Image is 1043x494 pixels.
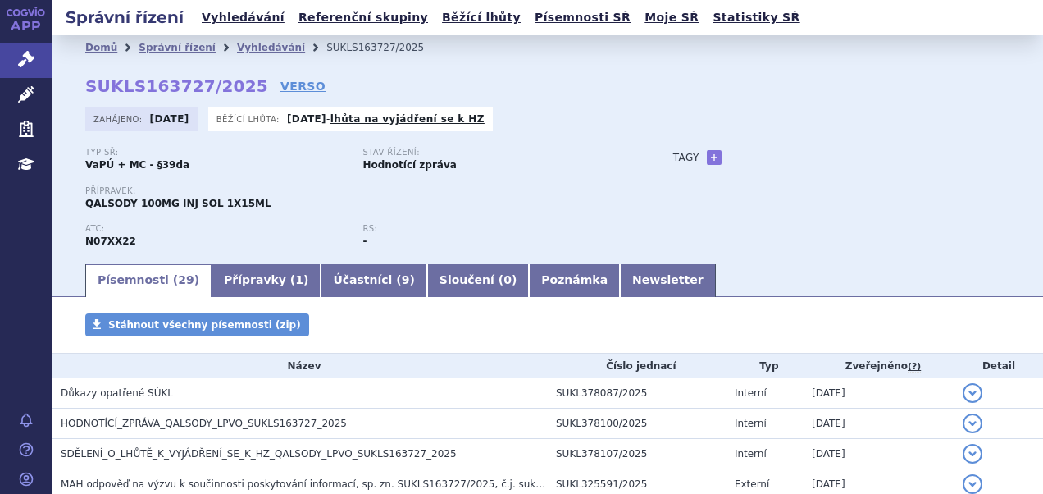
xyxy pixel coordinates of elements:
[427,264,529,297] a: Sloučení (0)
[503,273,512,286] span: 0
[287,113,326,125] strong: [DATE]
[908,361,921,373] abbr: (?)
[85,76,268,96] strong: SUKLS163727/2025
[216,112,283,126] span: Běžící lhůta:
[362,236,367,247] strong: -
[85,313,309,336] a: Stáhnout všechny písemnosti (zip)
[321,264,426,297] a: Účastníci (9)
[735,418,767,429] span: Interní
[150,113,189,125] strong: [DATE]
[326,35,445,60] li: SUKLS163727/2025
[726,354,804,378] th: Typ
[708,7,804,29] a: Statistiky SŘ
[280,78,326,94] a: VERSO
[963,414,982,433] button: detail
[212,264,321,297] a: Přípravky (1)
[735,448,767,460] span: Interní
[85,264,212,297] a: Písemnosti (29)
[620,264,716,297] a: Newsletter
[640,7,704,29] a: Moje SŘ
[529,264,620,297] a: Poznámka
[61,418,347,429] span: HODNOTÍCÍ_ZPRÁVA_QALSODY_LPVO_SUKLS163727_2025
[85,42,117,53] a: Domů
[52,6,197,29] h2: Správní řízení
[673,148,699,167] h3: Tagy
[530,7,635,29] a: Písemnosti SŘ
[85,198,271,209] span: QALSODY 100MG INJ SOL 1X15ML
[804,378,954,409] td: [DATE]
[295,273,303,286] span: 1
[963,444,982,464] button: detail
[139,42,216,53] a: Správní řízení
[85,236,136,247] strong: TOFERSEN
[85,148,346,158] p: Typ SŘ:
[61,387,173,399] span: Důkazy opatřené SÚKL
[804,354,954,378] th: Zveřejněno
[437,7,526,29] a: Běžící lhůty
[548,378,726,409] td: SUKL378087/2025
[804,439,954,469] td: [DATE]
[362,148,623,158] p: Stav řízení:
[85,224,346,234] p: ATC:
[548,439,726,469] td: SUKL378107/2025
[548,354,726,378] th: Číslo jednací
[61,448,457,460] span: SDĚLENÍ_O_LHŮTĚ_K_VYJÁDŘENÍ_SE_K_HZ_QALSODY_LPVO_SUKLS163727_2025
[85,186,640,196] p: Přípravek:
[330,113,485,125] a: lhůta na vyjádření se k HZ
[963,383,982,403] button: detail
[963,474,982,494] button: detail
[287,112,485,126] p: -
[402,273,410,286] span: 9
[735,387,767,399] span: Interní
[108,319,301,331] span: Stáhnout všechny písemnosti (zip)
[954,354,1043,378] th: Detail
[61,478,761,490] span: MAH odpověď na výzvu k součinnosti poskytování informací, sp. zn. SUKLS163727/2025, č.j. sukl2616...
[197,7,289,29] a: Vyhledávání
[237,42,305,53] a: Vyhledávání
[362,224,623,234] p: RS:
[548,409,726,439] td: SUKL378100/2025
[85,159,189,171] strong: VaPÚ + MC - §39da
[362,159,456,171] strong: Hodnotící zpráva
[93,112,145,126] span: Zahájeno:
[294,7,433,29] a: Referenční skupiny
[707,150,722,165] a: +
[52,354,548,378] th: Název
[804,409,954,439] td: [DATE]
[735,478,769,490] span: Externí
[178,273,194,286] span: 29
